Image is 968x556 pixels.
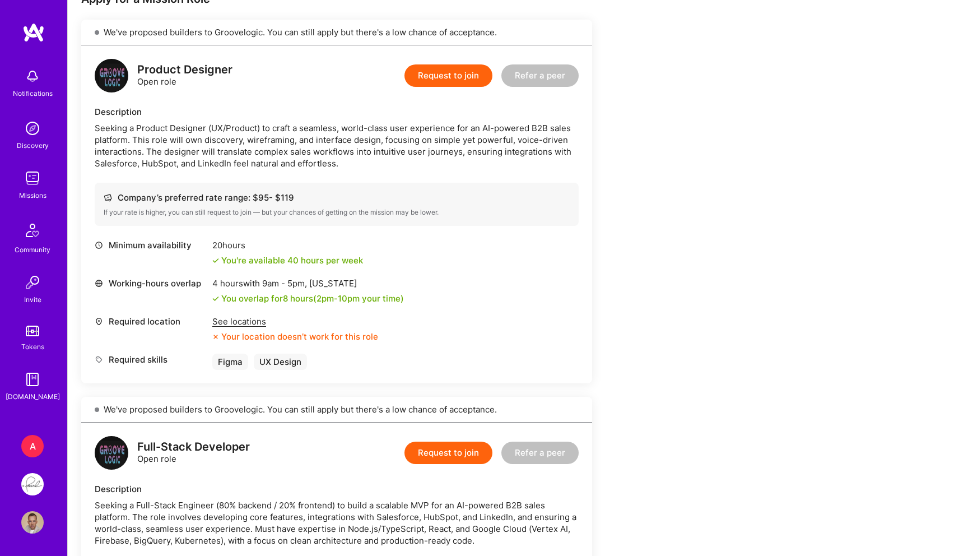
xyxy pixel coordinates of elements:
[26,326,39,336] img: tokens
[317,293,360,304] span: 2pm - 10pm
[212,295,219,302] i: icon Check
[254,354,307,370] div: UX Design
[21,473,44,495] img: Pearl: Product Team
[18,511,46,534] a: User Avatar
[21,511,44,534] img: User Avatar
[22,22,45,43] img: logo
[95,59,128,92] img: logo
[95,316,207,327] div: Required location
[24,294,41,305] div: Invite
[95,106,579,118] div: Description
[212,254,363,266] div: You're available 40 hours per week
[18,435,46,457] a: A
[212,257,219,264] i: icon Check
[21,368,44,391] img: guide book
[19,217,46,244] img: Community
[404,64,492,87] button: Request to join
[95,483,579,495] div: Description
[104,192,570,203] div: Company’s preferred rate range: $ 95 - $ 119
[95,239,207,251] div: Minimum availability
[404,442,492,464] button: Request to join
[13,87,53,99] div: Notifications
[212,316,378,327] div: See locations
[95,241,103,249] i: icon Clock
[104,193,112,202] i: icon Cash
[137,441,250,465] div: Open role
[137,64,232,76] div: Product Designer
[212,331,378,342] div: Your location doesn’t work for this role
[212,239,363,251] div: 20 hours
[81,397,592,423] div: We've proposed builders to Groovelogic. You can still apply but there's a low chance of acceptance.
[501,442,579,464] button: Refer a peer
[212,277,404,289] div: 4 hours with [US_STATE]
[21,271,44,294] img: Invite
[95,499,579,546] div: Seeking a Full-Stack Engineer (80% backend / 20% frontend) to build a scalable MVP for an AI-powe...
[19,189,46,201] div: Missions
[137,441,250,453] div: Full-Stack Developer
[21,435,44,457] div: A
[95,354,207,365] div: Required skills
[21,117,44,140] img: discovery
[21,167,44,189] img: teamwork
[95,317,103,326] i: icon Location
[15,244,50,256] div: Community
[104,208,570,217] div: If your rate is higher, you can still request to join — but your chances of getting on the missio...
[221,293,404,304] div: You overlap for 8 hours ( your time)
[17,140,49,151] div: Discovery
[21,341,44,353] div: Tokens
[95,355,103,364] i: icon Tag
[501,64,579,87] button: Refer a peer
[137,64,232,87] div: Open role
[95,436,128,470] img: logo
[6,391,60,402] div: [DOMAIN_NAME]
[95,277,207,289] div: Working-hours overlap
[95,279,103,288] i: icon World
[212,354,248,370] div: Figma
[21,65,44,87] img: bell
[81,20,592,45] div: We've proposed builders to Groovelogic. You can still apply but there's a low chance of acceptance.
[18,473,46,495] a: Pearl: Product Team
[95,122,579,169] div: Seeking a Product Designer (UX/Product) to craft a seamless, world-class user experience for an A...
[260,278,309,289] span: 9am - 5pm ,
[212,333,219,340] i: icon CloseOrange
